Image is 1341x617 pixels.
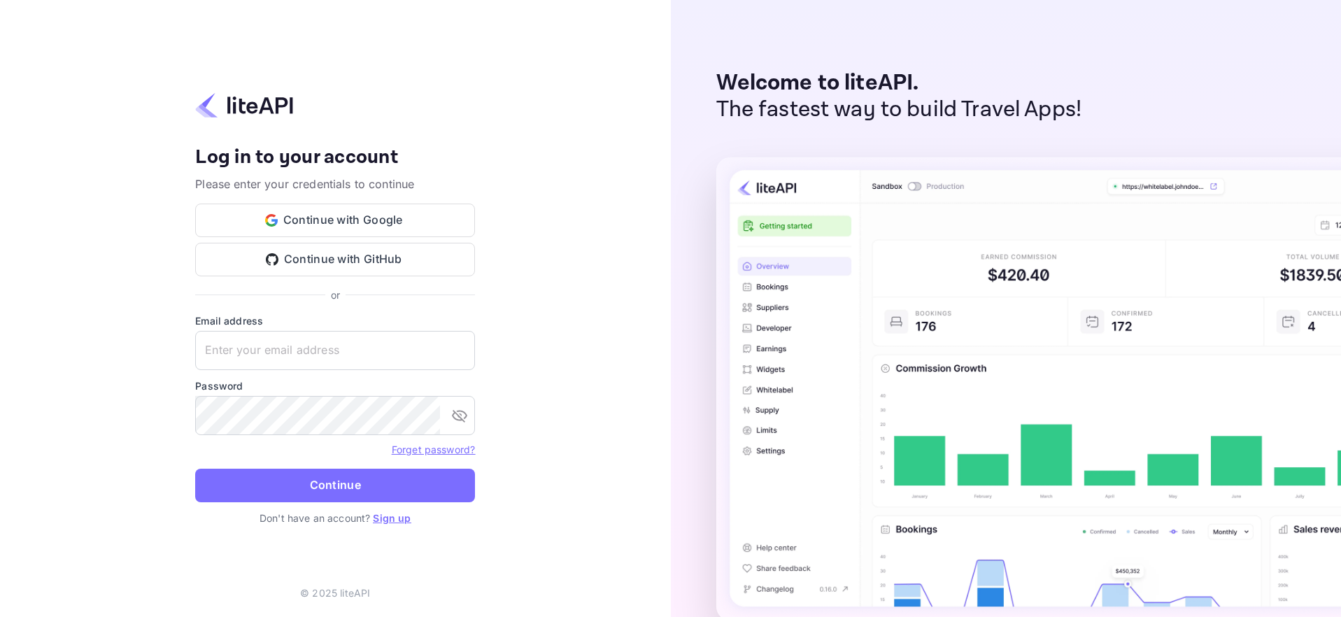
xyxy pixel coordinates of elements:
a: Forget password? [392,444,475,455]
button: Continue with Google [195,204,475,237]
a: Forget password? [392,442,475,456]
button: Continue [195,469,475,502]
p: The fastest way to build Travel Apps! [716,97,1082,123]
p: Please enter your credentials to continue [195,176,475,192]
button: Continue with GitHub [195,243,475,276]
p: Welcome to liteAPI. [716,70,1082,97]
button: toggle password visibility [446,402,474,430]
h4: Log in to your account [195,146,475,170]
img: liteapi [195,92,293,119]
p: or [331,288,340,302]
a: Sign up [373,512,411,524]
p: © 2025 liteAPI [300,586,370,600]
input: Enter your email address [195,331,475,370]
label: Email address [195,313,475,328]
label: Password [195,378,475,393]
p: Don't have an account? [195,511,475,525]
